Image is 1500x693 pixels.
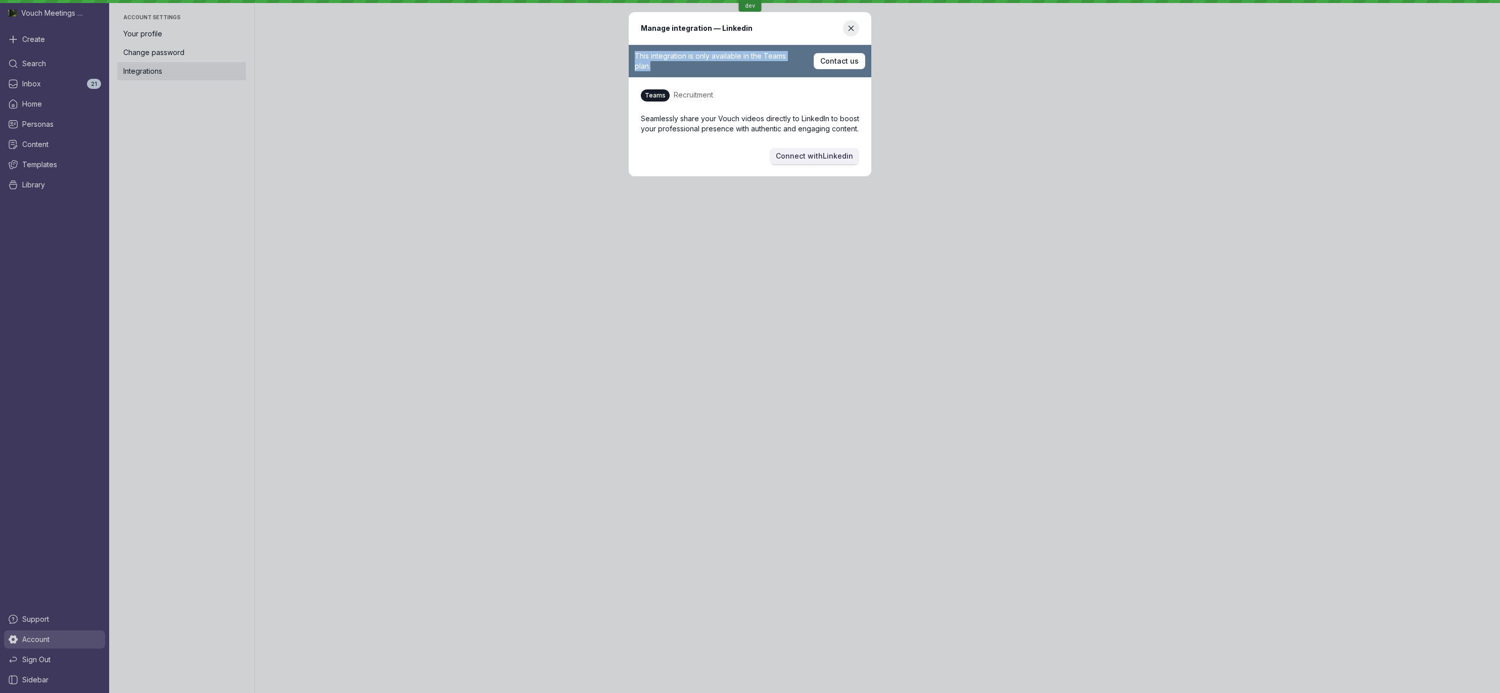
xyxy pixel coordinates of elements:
span: Connect with Linkedin [776,151,853,161]
button: Connect withLinkedin [770,148,859,164]
h1: Manage integration — Linkedin [641,22,753,34]
p: Seamlessly share your Vouch videos directly to LinkedIn to boost your professional presence with ... [641,114,859,134]
button: Contact us [814,53,865,69]
div: Teams [641,89,670,102]
span: Recruitment [674,90,713,99]
span: This integration is only available in the Teams plan. [635,52,786,70]
span: Contact us [820,56,859,66]
button: Close modal [843,20,859,36]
